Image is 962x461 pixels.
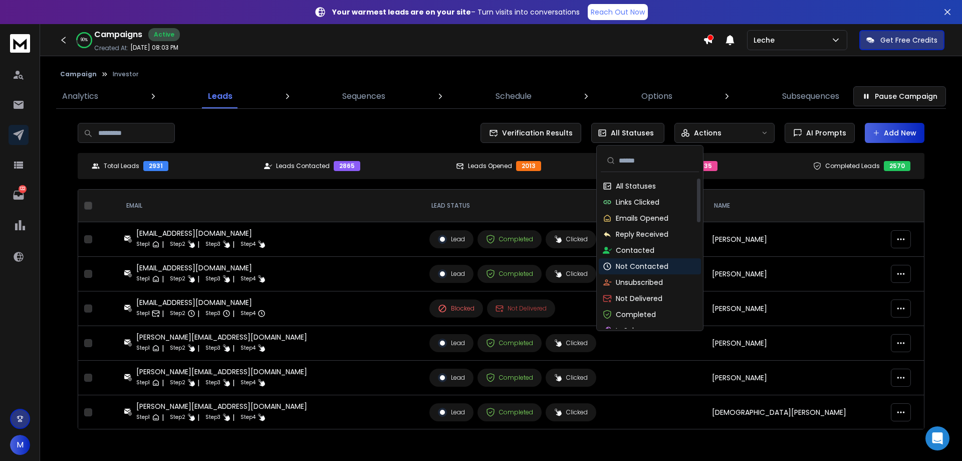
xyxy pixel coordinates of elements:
img: logo [10,34,30,53]
p: Step 3 [205,412,220,422]
p: Schedule [496,90,532,102]
p: Leads Contacted [276,162,330,170]
p: Leads Opened [468,162,512,170]
div: Completed [486,373,533,382]
p: 122 [19,185,27,193]
a: Subsequences [776,84,845,108]
p: | [232,239,234,249]
p: Actions [694,128,722,138]
p: | [232,412,234,422]
p: | [232,378,234,388]
p: | [162,239,164,249]
p: Step 4 [241,309,256,319]
p: Step 2 [170,378,185,388]
p: Total Leads [104,162,139,170]
p: Contacted [616,245,654,255]
p: Step 4 [241,343,256,353]
span: AI Prompts [802,128,846,138]
p: Reply Received [616,229,668,239]
p: [DATE] 08:03 PM [130,44,178,52]
button: Get Free Credits [859,30,944,50]
p: | [162,274,164,284]
p: | [197,239,199,249]
p: All Statuses [611,128,654,138]
p: | [232,309,234,319]
div: 2570 [884,161,910,171]
p: Step 1 [136,343,150,353]
p: Step 1 [136,378,150,388]
a: Reach Out Now [588,4,648,20]
p: Step 4 [241,412,256,422]
p: Sequences [342,90,385,102]
p: Step 1 [136,412,150,422]
p: Leche [754,35,779,45]
th: NAME [706,190,884,222]
div: 135 [696,161,717,171]
h1: Campaigns [94,29,142,41]
p: Step 3 [205,343,220,353]
a: Options [635,84,678,108]
td: [PERSON_NAME] [706,326,884,361]
td: [PERSON_NAME] [706,291,884,326]
div: Active [148,28,180,41]
p: | [162,343,164,353]
div: 2865 [334,161,360,171]
div: 2931 [143,161,168,171]
p: Investor [113,70,138,78]
p: Step 2 [170,274,185,284]
span: Verification Results [498,128,573,138]
p: | [162,378,164,388]
div: Completed [486,408,533,417]
a: Leads [202,84,238,108]
p: | [232,343,234,353]
th: EMAIL [118,190,423,222]
p: Get Free Credits [880,35,937,45]
p: Step 2 [170,343,185,353]
div: [PERSON_NAME][EMAIL_ADDRESS][DOMAIN_NAME] [136,332,307,342]
button: Add New [865,123,924,143]
p: Step 1 [136,274,150,284]
p: Reach Out Now [591,7,645,17]
p: Step 2 [170,309,185,319]
p: Step 4 [241,239,256,249]
p: Step 4 [241,378,256,388]
p: Step 3 [205,239,220,249]
p: Unsubscribed [616,277,663,287]
div: Lead [438,408,465,417]
p: – Turn visits into conversations [332,7,580,17]
p: Step 4 [241,274,256,284]
div: Clicked [554,235,588,243]
div: Completed [486,339,533,348]
div: Lead [438,373,465,382]
div: Completed [486,235,533,244]
p: | [162,309,164,319]
div: [EMAIL_ADDRESS][DOMAIN_NAME] [136,263,266,273]
button: Verification Results [480,123,581,143]
p: Not Contacted [616,261,668,271]
div: Clicked [554,374,588,382]
div: Not Delivered [496,304,547,313]
p: Completed [616,310,656,320]
p: | [162,412,164,422]
a: Analytics [56,84,104,108]
p: All Statuses [616,181,656,191]
p: Emails Opened [616,213,668,223]
div: Blocked [438,304,474,313]
div: Clicked [554,270,588,278]
button: M [10,435,30,455]
a: Sequences [336,84,391,108]
p: | [197,274,199,284]
p: | [197,412,199,422]
p: | [197,309,199,319]
button: Pause Campaign [853,86,946,106]
td: [PERSON_NAME] [706,361,884,395]
p: Links Clicked [616,197,659,207]
div: [EMAIL_ADDRESS][DOMAIN_NAME] [136,228,266,238]
p: In Subsequence [616,326,672,336]
p: Analytics [62,90,98,102]
p: Step 1 [136,309,150,319]
div: [EMAIL_ADDRESS][DOMAIN_NAME] [136,297,266,308]
div: 2013 [516,161,541,171]
p: Leads [208,90,232,102]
